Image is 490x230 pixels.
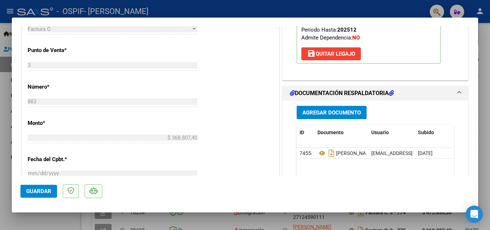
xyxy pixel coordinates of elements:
i: Descargar documento [327,147,336,159]
p: Fecha del Cpbt. [28,155,102,164]
span: Quitar Legajo [307,51,355,57]
span: Documento [317,130,344,135]
span: [DATE] [418,150,433,156]
p: Número [28,83,102,91]
span: Subido [418,130,434,135]
span: [PERSON_NAME] Documental [DATE] [317,150,418,156]
button: Guardar [20,185,57,198]
datatable-header-cell: Usuario [368,125,415,140]
span: ID [300,130,304,135]
div: Open Intercom Messenger [466,206,483,223]
strong: NO [352,34,360,41]
button: Quitar Legajo [301,47,361,60]
datatable-header-cell: Documento [315,125,368,140]
span: Usuario [371,130,389,135]
button: Agregar Documento [297,106,367,119]
span: 74554 [300,150,314,156]
p: Monto [28,119,102,127]
mat-expansion-panel-header: DOCUMENTACIÓN RESPALDATORIA [283,86,468,100]
datatable-header-cell: ID [297,125,315,140]
span: Factura C [28,26,51,32]
datatable-header-cell: Acción [451,125,487,140]
p: Punto de Venta [28,46,102,55]
mat-icon: save [307,49,316,58]
span: Guardar [26,188,51,194]
span: Agregar Documento [302,109,361,116]
datatable-header-cell: Subido [415,125,451,140]
h1: DOCUMENTACIÓN RESPALDATORIA [290,89,394,98]
strong: 202512 [337,27,357,33]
